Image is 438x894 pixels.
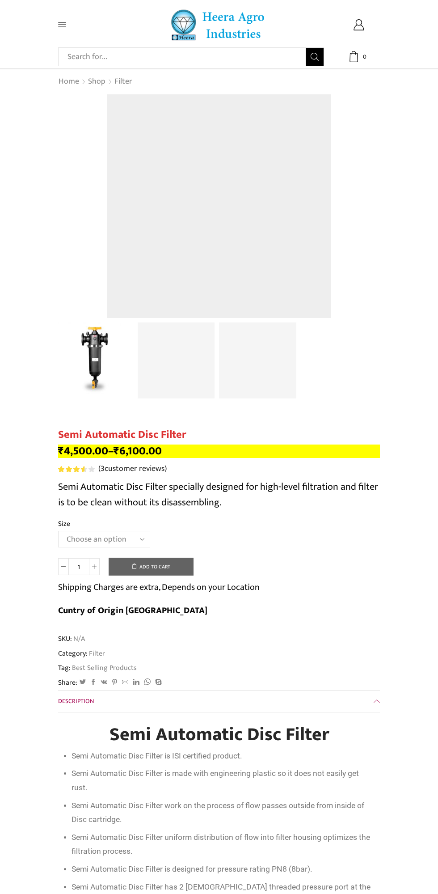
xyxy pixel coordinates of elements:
[58,519,70,529] label: Size
[114,442,119,460] span: ₹
[58,634,380,644] span: SKU:
[56,322,133,398] li: 1 / 3
[337,51,380,62] a: 0
[138,322,215,400] a: Disc-Filter
[72,751,242,760] span: Semi Automatic Disc Filter is ISI certified product.
[219,322,296,398] li: 3 / 3
[72,833,370,856] span: Semi Automatic Disc Filter uniform distribution of flow into filter housing optimizes the filtrat...
[58,580,260,594] p: Shipping Charges are extra, Depends on your Location
[306,48,324,66] button: Search button
[114,442,162,460] bdi: 6,100.00
[219,322,296,400] a: Preesure-inducater
[58,445,380,458] p: –
[72,634,85,644] span: N/A
[69,558,89,575] input: Product quantity
[360,52,369,61] span: 0
[58,603,207,618] b: Cuntry of Origin [GEOGRAPHIC_DATA]
[58,691,380,712] a: Description
[58,466,94,472] div: Rated 3.67 out of 5
[58,466,84,472] span: Rated out of 5 based on customer ratings
[88,648,105,659] a: Filter
[58,428,380,441] h1: Semi Automatic Disc Filter
[58,663,380,673] span: Tag:
[101,462,105,475] span: 3
[63,48,306,66] input: Search for...
[114,76,133,88] a: Filter
[58,442,64,460] span: ₹
[58,479,378,511] span: Semi Automatic Disc Filter specially designed for high-level filtration and filter is to be clean...
[58,648,105,659] span: Category:
[56,321,133,398] img: Semi Automatic Disc Filter
[88,76,106,88] a: Shop
[71,663,137,673] a: Best Selling Products
[138,322,215,398] li: 2 / 3
[58,442,108,460] bdi: 4,500.00
[109,719,329,750] span: Semi Automatic Disc Filter
[58,678,77,688] span: Share:
[58,696,94,706] span: Description
[72,801,364,824] span: Semi Automatic Disc Filter work on the process of flow passes outside from inside of Disc cartridge.
[72,864,312,873] span: Semi Automatic Disc Filter is designed for pressure rating PN8 (8bar).
[109,558,194,576] button: Add to cart
[58,76,80,88] a: Home
[58,76,133,88] nav: Breadcrumb
[107,94,331,318] img: Semi Automatic Disc Filter
[58,466,96,472] span: 3
[58,94,380,318] div: 1 / 3
[98,463,167,475] a: (3customer reviews)
[72,769,359,792] span: Semi Automatic Disc Filter is made with engineering plastic so it does not easily get rust.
